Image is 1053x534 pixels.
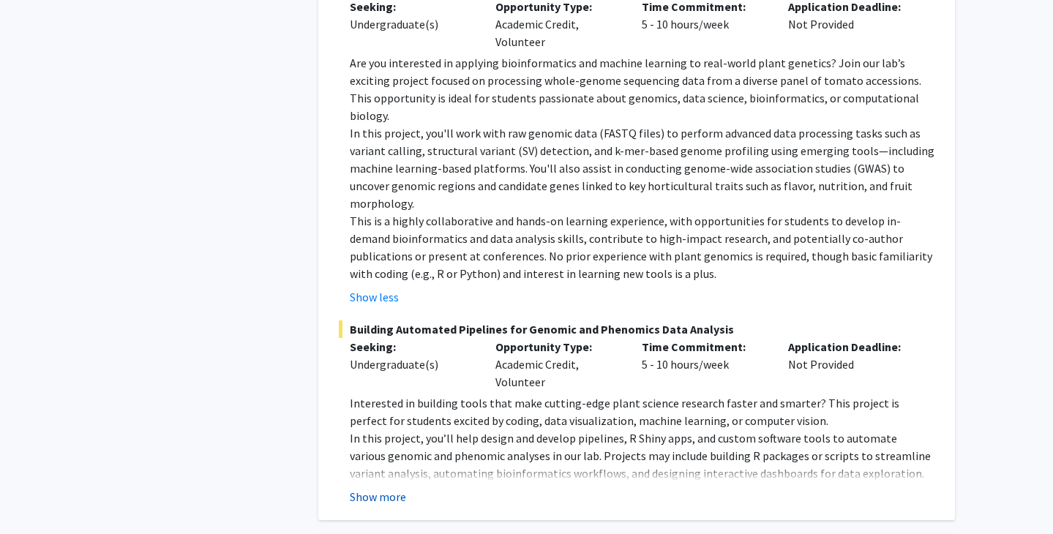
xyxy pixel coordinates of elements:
[631,338,777,391] div: 5 - 10 hours/week
[339,320,934,338] span: Building Automated Pipelines for Genomic and Phenomics Data Analysis
[350,356,474,373] div: Undergraduate(s)
[350,212,934,282] p: This is a highly collaborative and hands-on learning experience, with opportunities for students ...
[495,338,620,356] p: Opportunity Type:
[350,124,934,212] p: In this project, you'll work with raw genomic data (FASTQ files) to perform advanced data process...
[350,488,406,505] button: Show more
[350,429,934,517] p: In this project, you’ll help design and develop pipelines, R Shiny apps, and custom software tool...
[350,54,934,124] p: Are you interested in applying bioinformatics and machine learning to real-world plant genetics? ...
[11,468,62,523] iframe: Chat
[350,15,474,33] div: Undergraduate(s)
[484,338,631,391] div: Academic Credit, Volunteer
[350,394,934,429] p: Interested in building tools that make cutting-edge plant science research faster and smarter? Th...
[788,338,913,356] p: Application Deadline:
[642,338,766,356] p: Time Commitment:
[350,288,399,306] button: Show less
[777,338,923,391] div: Not Provided
[350,338,474,356] p: Seeking:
